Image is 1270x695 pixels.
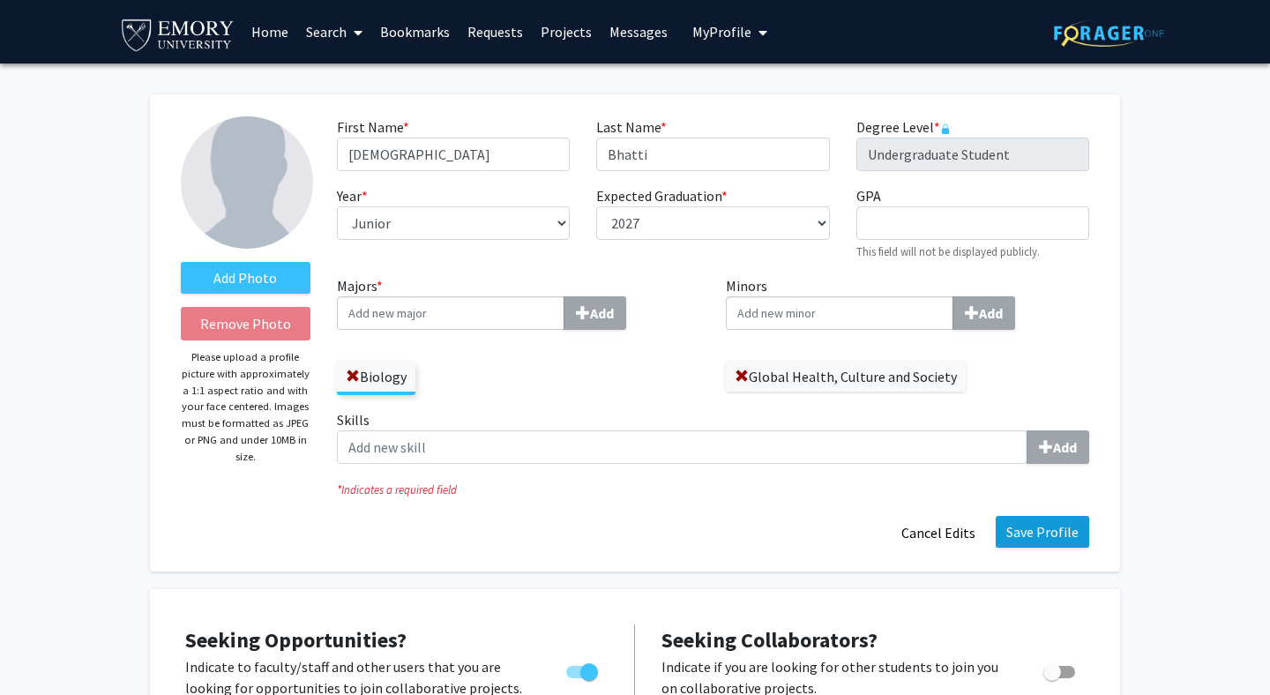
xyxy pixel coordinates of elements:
[1036,656,1085,683] div: Toggle
[601,1,676,63] a: Messages
[726,296,953,330] input: MinorsAdd
[337,362,415,392] label: Biology
[952,296,1015,330] button: Minors
[726,275,1089,330] label: Minors
[337,116,409,138] label: First Name
[1054,19,1164,47] img: ForagerOne Logo
[856,116,951,138] label: Degree Level
[996,516,1089,548] button: Save Profile
[979,304,1003,322] b: Add
[564,296,626,330] button: Majors*
[661,626,878,654] span: Seeking Collaborators?
[297,1,371,63] a: Search
[337,430,1027,464] input: SkillsAdd
[371,1,459,63] a: Bookmarks
[590,304,614,322] b: Add
[1027,430,1089,464] button: Skills
[940,123,951,134] svg: This information is provided and automatically updated by Emory University and is not editable on...
[596,185,728,206] label: Expected Graduation
[890,516,987,549] button: Cancel Edits
[337,296,564,330] input: Majors*Add
[596,116,667,138] label: Last Name
[856,185,881,206] label: GPA
[459,1,532,63] a: Requests
[337,409,1089,464] label: Skills
[692,23,751,41] span: My Profile
[181,262,310,294] label: AddProfile Picture
[181,349,310,465] p: Please upload a profile picture with approximately a 1:1 aspect ratio and with your face centered...
[337,482,1089,498] i: Indicates a required field
[185,626,407,654] span: Seeking Opportunities?
[559,656,608,683] div: Toggle
[726,362,966,392] label: Global Health, Culture and Society
[1053,438,1077,456] b: Add
[13,616,75,682] iframe: Chat
[119,14,236,54] img: Emory University Logo
[532,1,601,63] a: Projects
[337,275,700,330] label: Majors
[856,244,1040,258] small: This field will not be displayed publicly.
[337,185,368,206] label: Year
[181,116,313,249] img: Profile Picture
[243,1,297,63] a: Home
[181,307,310,340] button: Remove Photo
